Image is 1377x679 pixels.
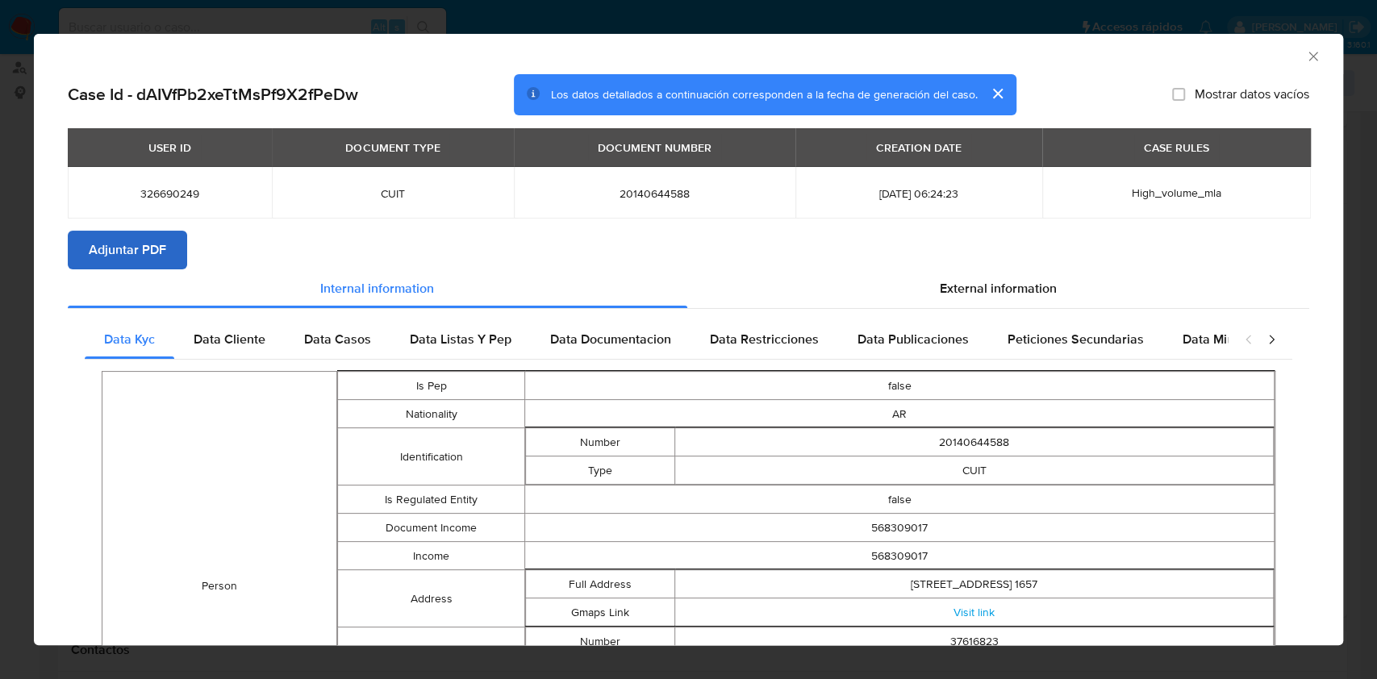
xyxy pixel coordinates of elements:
button: Cerrar ventana [1305,48,1320,63]
span: Adjuntar PDF [89,232,166,268]
span: Data Listas Y Pep [410,330,511,348]
a: Visit link [953,604,995,620]
td: Number [526,627,675,656]
td: 568309017 [525,542,1275,570]
td: Income [337,542,524,570]
td: [STREET_ADDRESS] 1657 [675,570,1274,598]
td: 37616823 [675,627,1274,656]
button: cerrar [978,74,1016,113]
div: CASE RULES [1134,134,1219,161]
h2: Case Id - dAIVfPb2xeTtMsPf9X2fPeDw [68,84,358,105]
td: AR [525,400,1275,428]
td: Is Pep [337,372,524,400]
span: Peticiones Secundarias [1008,330,1144,348]
td: Type [526,456,675,485]
td: 568309017 [525,514,1275,542]
div: DOCUMENT NUMBER [588,134,721,161]
td: Number [526,428,675,456]
div: Detailed internal info [85,320,1228,359]
td: false [525,372,1275,400]
td: false [525,485,1275,514]
td: 20140644588 [675,428,1274,456]
span: Mostrar datos vacíos [1195,86,1309,102]
span: Data Cliente [194,330,265,348]
span: External information [940,279,1057,298]
td: Full Address [526,570,675,598]
span: 326690249 [87,186,252,201]
td: CUIT [675,456,1274,485]
div: CREATION DATE [866,134,971,161]
div: Detailed info [68,269,1309,308]
div: closure-recommendation-modal [34,34,1343,645]
span: Data Casos [304,330,371,348]
td: Gmaps Link [526,598,675,627]
td: Address [337,570,524,627]
span: High_volume_mla [1132,185,1221,201]
span: Data Minoridad [1183,330,1271,348]
td: Document Income [337,514,524,542]
span: Internal information [320,279,434,298]
span: Data Kyc [104,330,155,348]
td: Nationality [337,400,524,428]
span: 20140644588 [533,186,777,201]
span: Los datos detallados a continuación corresponden a la fecha de generación del caso. [551,86,978,102]
div: USER ID [139,134,201,161]
td: Identification [337,428,524,485]
input: Mostrar datos vacíos [1172,88,1185,101]
span: Data Documentacion [550,330,671,348]
td: Is Regulated Entity [337,485,524,514]
span: CUIT [291,186,494,201]
button: Adjuntar PDF [68,231,187,269]
div: DOCUMENT TYPE [336,134,449,161]
span: [DATE] 06:24:23 [815,186,1023,201]
span: Data Publicaciones [857,330,969,348]
span: Data Restricciones [710,330,819,348]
